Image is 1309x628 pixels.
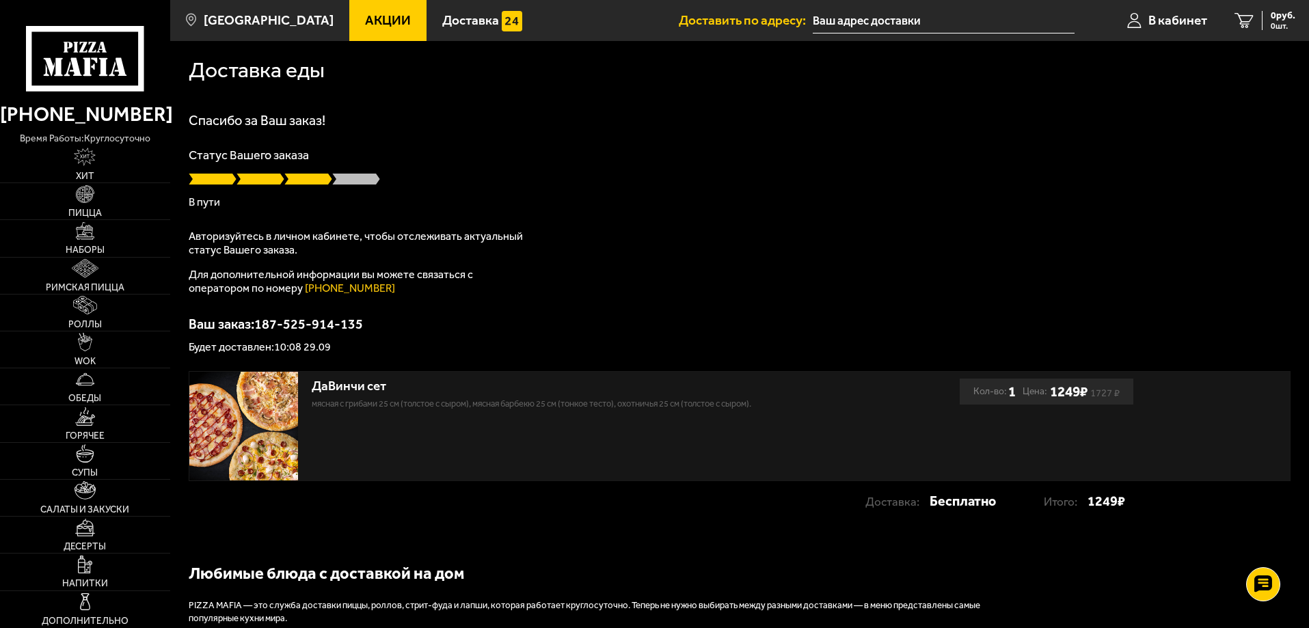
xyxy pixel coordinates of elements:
span: Хит [76,172,94,181]
input: Ваш адрес доставки [813,8,1075,33]
h1: Доставка еды [189,59,325,81]
p: Статус Вашего заказа [189,149,1291,161]
s: 1727 ₽ [1090,390,1120,396]
span: Супы [72,468,98,478]
span: Акции [365,14,411,27]
img: 15daf4d41897b9f0e9f617042186c801.svg [502,11,522,31]
p: Ваш заказ: 187-525-914-135 [189,317,1291,331]
p: Мясная с грибами 25 см (толстое с сыром), Мясная Барбекю 25 см (тонкое тесто), Охотничья 25 см (т... [312,397,828,411]
span: Римская пицца [46,283,124,292]
span: Пицца [68,208,102,218]
span: Доставка [442,14,499,27]
span: Доставить по адресу: [679,14,813,27]
b: Любимые блюда с доставкой на дом [189,564,464,583]
p: Будет доставлен: 10:08 29.09 [189,342,1291,353]
div: ДаВинчи сет [312,379,828,394]
span: Десерты [64,542,106,551]
h1: Спасибо за Ваш заказ! [189,113,1291,127]
p: Доставка: [865,489,930,515]
b: 1249 ₽ [1050,383,1088,400]
a: [PHONE_NUMBER] [305,282,395,295]
p: Для дополнительной информации вы можете связаться с оператором по номеру [189,268,530,295]
span: Роллы [68,320,102,329]
span: Дополнительно [42,616,129,626]
span: 0 шт. [1271,22,1295,30]
span: Салаты и закуски [40,505,129,515]
span: Обеды [68,394,101,403]
span: 0 руб. [1271,11,1295,21]
p: В пути [189,197,1291,208]
span: Цена: [1023,379,1047,405]
p: Авторизуйтесь в личном кабинете, чтобы отслеживать актуальный статус Вашего заказа. [189,230,530,257]
p: PIZZA MAFIA — это служба доставки пиццы, роллов, стрит-фуда и лапши, которая работает круглосуточ... [189,599,1009,625]
span: В кабинет [1148,14,1207,27]
span: WOK [75,357,96,366]
b: 1 [1008,379,1016,405]
span: Горячее [66,431,105,441]
p: Итого: [1044,489,1088,515]
span: Наборы [66,245,105,255]
span: Напитки [62,579,108,588]
strong: 1249 ₽ [1088,488,1125,514]
span: [GEOGRAPHIC_DATA] [204,14,334,27]
strong: Бесплатно [930,488,996,514]
div: Кол-во: [973,379,1016,405]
